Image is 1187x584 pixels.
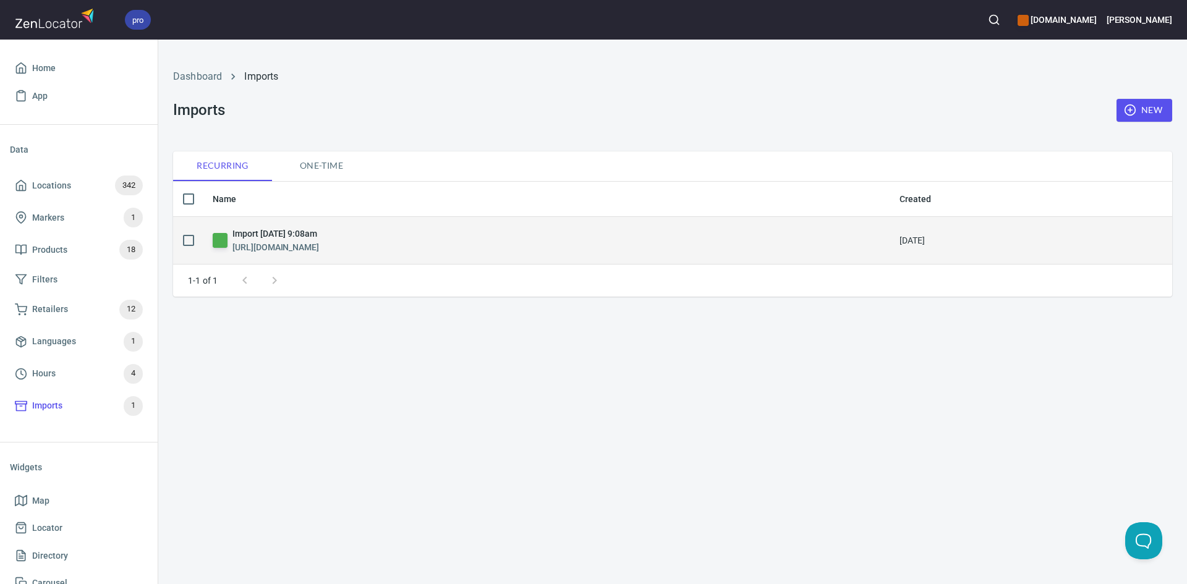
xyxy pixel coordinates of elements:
[32,548,68,564] span: Directory
[1018,13,1096,27] h6: [DOMAIN_NAME]
[115,179,143,193] span: 342
[173,101,225,119] h3: Imports
[1107,6,1172,33] button: [PERSON_NAME]
[1018,15,1029,26] button: color-CE600E
[124,399,143,413] span: 1
[10,234,148,266] a: Products18
[1107,13,1172,27] h6: [PERSON_NAME]
[10,169,148,201] a: Locations342
[10,542,148,570] a: Directory
[10,487,148,515] a: Map
[244,70,278,82] a: Imports
[32,366,56,381] span: Hours
[125,14,151,27] span: pro
[890,182,1172,217] th: Created
[32,520,62,536] span: Locator
[1018,6,1096,33] div: Manage your apps
[124,366,143,381] span: 4
[15,5,98,32] img: zenlocator
[32,210,64,226] span: Markers
[173,69,1172,84] nav: breadcrumb
[119,302,143,316] span: 12
[181,158,265,174] span: Recurring
[1125,522,1162,559] iframe: Help Scout Beacon - Open
[10,452,148,482] li: Widgets
[10,294,148,326] a: Retailers12
[125,10,151,30] div: pro
[10,266,148,294] a: Filters
[232,240,319,254] h6: [URL][DOMAIN_NAME]
[32,178,71,193] span: Locations
[32,242,67,258] span: Products
[981,6,1008,33] button: Search
[1126,103,1162,118] span: New
[32,88,48,104] span: App
[124,334,143,349] span: 1
[213,233,228,248] div: done
[279,158,364,174] span: One-time
[213,233,228,248] button: color-4CAF50
[1117,99,1172,122] button: New
[10,514,148,542] a: Locator
[173,70,222,82] a: Dashboard
[10,358,148,390] a: Hours4
[10,326,148,358] a: Languages1
[32,272,57,287] span: Filters
[119,243,143,257] span: 18
[10,135,148,164] li: Data
[10,82,148,110] a: App
[10,390,148,422] a: Imports1
[188,274,218,287] p: 1-1 of 1
[32,493,49,509] span: Map
[32,302,68,317] span: Retailers
[900,234,925,247] div: [DATE]
[32,334,76,349] span: Languages
[32,61,56,76] span: Home
[32,398,62,413] span: Imports
[232,227,319,240] h6: Import [DATE] 9:08am
[10,54,148,82] a: Home
[10,201,148,234] a: Markers1
[124,211,143,225] span: 1
[203,182,890,217] th: Name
